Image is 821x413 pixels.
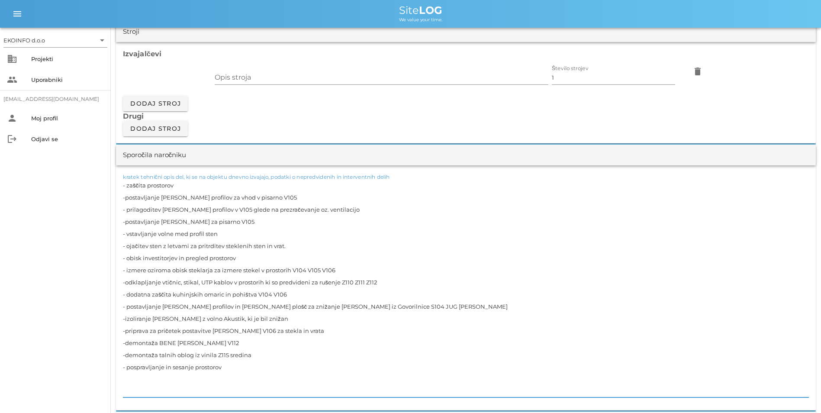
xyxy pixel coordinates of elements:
[31,76,104,83] div: Uporabniki
[7,54,17,64] i: business
[31,136,104,142] div: Odjavi se
[123,150,186,160] div: Sporočila naročniku
[123,27,139,37] div: Stroji
[697,319,821,413] div: Pripomoček za klepet
[123,121,188,136] button: Dodaj stroj
[7,74,17,85] i: people
[7,134,17,144] i: logout
[419,4,442,16] b: LOG
[7,113,17,123] i: person
[692,66,703,77] i: delete
[130,125,181,132] span: Dodaj stroj
[123,96,188,111] button: Dodaj stroj
[3,33,107,47] div: EKOINFO d.o.o
[697,319,821,413] iframe: Chat Widget
[12,9,23,19] i: menu
[123,174,390,181] label: kratek tehnični opis del, ki se na objektu dnevno izvajajo, podatki o nepredvidenih in interventn...
[31,55,104,62] div: Projekti
[123,49,809,58] h3: Izvajalčevi
[130,100,181,107] span: Dodaj stroj
[3,36,45,44] div: EKOINFO d.o.o
[123,111,809,121] h3: Drugi
[399,4,442,16] span: Site
[399,17,442,23] span: We value your time.
[552,65,589,72] label: Število strojev
[97,35,107,45] i: arrow_drop_down
[31,115,104,122] div: Moj profil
